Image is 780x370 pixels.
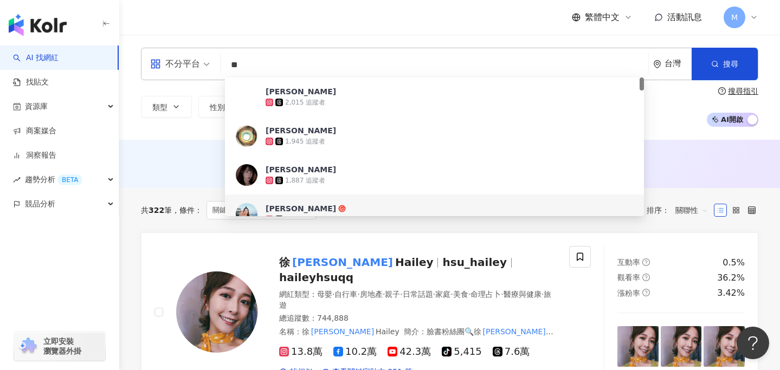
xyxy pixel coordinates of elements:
[141,206,172,215] div: 共 筆
[285,137,325,146] div: 1,945 追蹤者
[542,290,544,298] span: ·
[667,12,702,22] span: 活動訊息
[25,192,55,216] span: 競品分析
[642,289,650,296] span: question-circle
[333,346,377,358] span: 10.2萬
[25,94,48,119] span: 資源庫
[704,326,745,367] img: post-image
[9,14,67,36] img: logo
[453,290,468,298] span: 美食
[198,96,249,118] button: 性別
[207,201,316,219] span: 關鍵字：[PERSON_NAME]
[450,290,453,298] span: ·
[172,206,202,215] span: 條件 ：
[279,290,551,309] span: 旅遊
[501,290,503,298] span: ·
[617,326,659,367] img: post-image
[692,48,758,80] button: 搜尋
[236,203,257,225] img: KOL Avatar
[383,290,385,298] span: ·
[310,326,376,337] mark: [PERSON_NAME]
[470,290,501,298] span: 命理占卜
[718,87,726,95] span: question-circle
[285,98,325,107] div: 2,015 追蹤者
[388,346,431,358] span: 42.3萬
[617,258,640,267] span: 互動率
[717,272,745,284] div: 36.2%
[481,326,547,337] mark: [PERSON_NAME]
[279,256,290,269] span: 徐
[360,290,383,298] span: 房地產
[285,176,325,185] div: 1,887 追蹤者
[642,274,650,281] span: question-circle
[442,346,482,358] span: 5,415
[236,125,257,147] img: KOL Avatar
[395,256,434,269] span: Hailey
[25,167,82,192] span: 趨勢分析
[150,55,200,73] div: 不分平台
[403,290,433,298] span: 日常話題
[13,53,59,63] a: searchAI 找網紅
[290,254,395,271] mark: [PERSON_NAME]
[302,327,310,336] span: 徐
[317,290,332,298] span: 母嬰
[504,290,542,298] span: 醫療與健康
[266,86,336,97] div: [PERSON_NAME]
[585,11,620,23] span: 繁體中文
[653,60,661,68] span: environment
[149,206,164,215] span: 322
[435,290,450,298] span: 家庭
[642,258,650,266] span: question-circle
[43,336,81,356] span: 立即安裝 瀏覽器外掛
[141,96,192,118] button: 類型
[427,327,481,336] span: 臉書粉絲團🔍徐
[647,202,714,219] div: 排序：
[13,176,21,184] span: rise
[385,290,400,298] span: 親子
[731,11,738,23] span: M
[728,87,758,95] div: 搜尋指引
[376,327,399,336] span: Hailey
[723,257,745,269] div: 0.5%
[150,59,161,69] span: appstore
[665,59,692,68] div: 台灣
[442,256,506,269] span: hsu_hailey
[279,289,556,310] div: 網紅類型 ：
[266,164,336,175] div: [PERSON_NAME]
[285,215,319,224] div: 745 追蹤者
[661,326,702,367] img: post-image
[433,290,435,298] span: ·
[176,271,257,353] img: KOL Avatar
[13,77,49,88] a: 找貼文
[737,327,769,359] iframe: Help Scout Beacon - Open
[400,290,402,298] span: ·
[14,332,105,361] a: chrome extension立即安裝 瀏覽器外掛
[210,103,225,112] span: 性別
[236,164,257,186] img: KOL Avatar
[617,289,640,297] span: 漲粉率
[493,346,530,358] span: 7.6萬
[13,126,56,137] a: 商案媒合
[332,290,334,298] span: ·
[279,313,556,324] div: 總追蹤數 ： 744,888
[468,290,470,298] span: ·
[236,86,257,108] img: KOL Avatar
[57,174,82,185] div: BETA
[266,203,336,214] div: [PERSON_NAME]
[279,346,323,358] span: 13.8萬
[617,273,640,282] span: 觀看率
[675,202,708,219] span: 關聯性
[266,125,336,136] div: [PERSON_NAME]
[334,290,357,298] span: 自行車
[723,60,738,68] span: 搜尋
[17,337,38,355] img: chrome extension
[13,150,56,161] a: 洞察報告
[357,290,359,298] span: ·
[279,327,399,336] span: 名稱 ：
[152,103,167,112] span: 類型
[279,271,353,284] span: haileyhsuqq
[717,287,745,299] div: 3.42%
